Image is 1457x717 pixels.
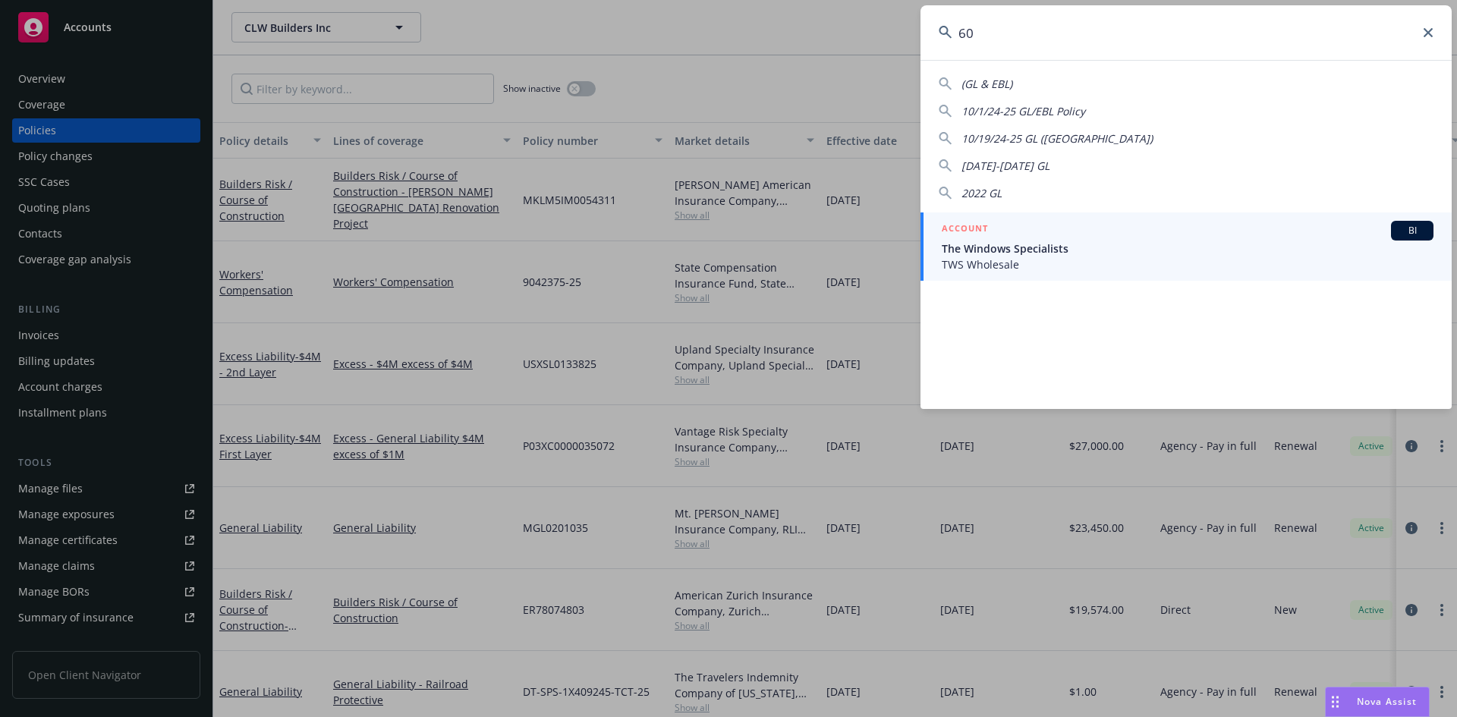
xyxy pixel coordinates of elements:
[942,256,1433,272] span: TWS Wholesale
[961,104,1085,118] span: 10/1/24-25 GL/EBL Policy
[920,5,1452,60] input: Search...
[961,131,1153,146] span: 10/19/24-25 GL ([GEOGRAPHIC_DATA])
[1326,687,1345,716] div: Drag to move
[942,221,988,239] h5: ACCOUNT
[961,159,1049,173] span: [DATE]-[DATE] GL
[1357,695,1417,708] span: Nova Assist
[1397,224,1427,237] span: BI
[1325,687,1430,717] button: Nova Assist
[920,212,1452,281] a: ACCOUNTBIThe Windows SpecialistsTWS Wholesale
[961,77,1012,91] span: (GL & EBL)
[961,186,1002,200] span: 2022 GL
[942,241,1433,256] span: The Windows Specialists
